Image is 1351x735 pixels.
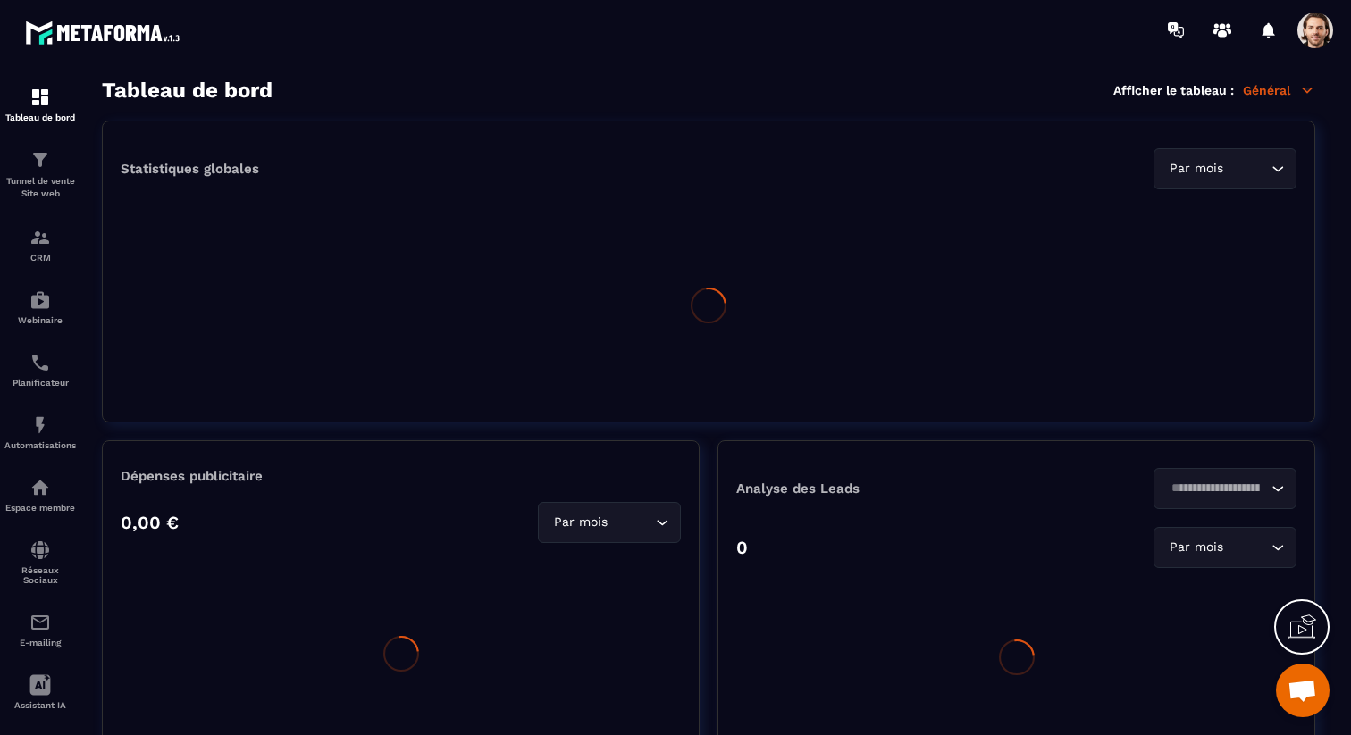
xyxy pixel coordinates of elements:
img: formation [29,87,51,108]
a: automationsautomationsWebinaire [4,276,76,338]
p: Réseaux Sociaux [4,565,76,585]
input: Search for option [1227,159,1267,179]
p: 0,00 € [121,512,179,533]
a: Assistant IA [4,661,76,723]
a: formationformationTunnel de vente Site web [4,136,76,213]
a: social-networksocial-networkRéseaux Sociaux [4,526,76,598]
a: automationsautomationsAutomatisations [4,401,76,464]
span: Par mois [1165,159,1227,179]
p: CRM [4,253,76,263]
p: Dépenses publicitaire [121,468,681,484]
p: Espace membre [4,503,76,513]
p: Analyse des Leads [736,480,1017,497]
p: Tableau de bord [4,113,76,122]
img: formation [29,149,51,171]
img: email [29,612,51,633]
div: Search for option [1154,527,1296,568]
p: Statistiques globales [121,161,259,177]
img: logo [25,16,186,49]
input: Search for option [611,513,651,532]
div: Search for option [1154,148,1296,189]
p: Automatisations [4,440,76,450]
div: Search for option [1154,468,1296,509]
p: Afficher le tableau : [1113,83,1234,97]
img: automations [29,289,51,311]
a: automationsautomationsEspace membre [4,464,76,526]
a: emailemailE-mailing [4,598,76,661]
img: automations [29,414,51,436]
input: Search for option [1227,538,1267,557]
h3: Tableau de bord [102,78,273,103]
div: Search for option [538,502,681,543]
p: Webinaire [4,315,76,325]
p: Général [1243,82,1315,98]
img: automations [29,477,51,498]
span: Par mois [550,513,611,532]
p: E-mailing [4,638,76,647]
a: formationformationTableau de bord [4,73,76,136]
p: Assistant IA [4,700,76,710]
input: Search for option [1165,479,1267,498]
p: Planificateur [4,378,76,388]
img: formation [29,227,51,248]
a: schedulerschedulerPlanificateur [4,338,76,401]
img: social-network [29,539,51,561]
div: Ouvrir le chat [1276,664,1330,717]
p: 0 [736,537,748,558]
img: scheduler [29,352,51,373]
a: formationformationCRM [4,213,76,276]
p: Tunnel de vente Site web [4,175,76,200]
span: Par mois [1165,538,1227,557]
